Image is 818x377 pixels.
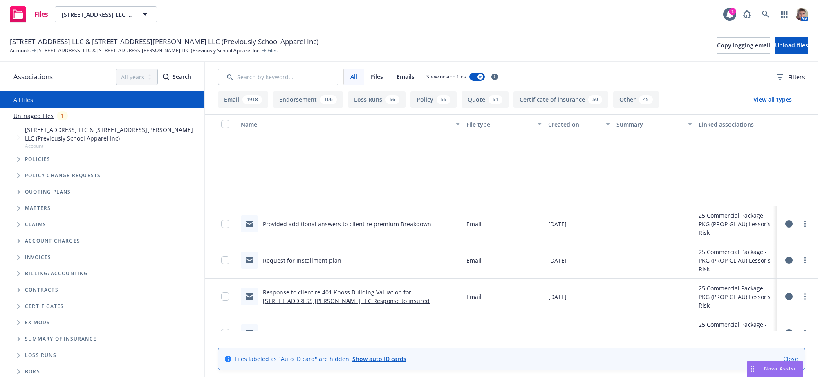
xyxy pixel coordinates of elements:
[545,114,613,134] button: Created on
[218,69,338,85] input: Search by keyword...
[218,91,268,108] button: Email
[466,292,482,301] span: Email
[25,353,56,358] span: Loss Runs
[800,292,810,301] a: more
[25,239,80,243] span: Account charges
[13,71,53,82] span: Associations
[25,206,51,211] span: Matters
[462,91,509,108] button: Quote
[10,47,31,54] a: Accounts
[163,69,191,85] div: Search
[757,6,774,22] a: Search
[34,11,48,18] span: Files
[25,157,51,162] span: Policies
[695,114,777,134] button: Linked associations
[263,329,387,337] a: Client questioning the invoice for Knoss .msg
[267,47,278,54] span: Files
[25,190,71,194] span: Quoting plans
[25,125,201,143] span: [STREET_ADDRESS] LLC & [STREET_ADDRESS][PERSON_NAME] LLC (Previously School Apparel Inc)
[235,355,406,363] span: Files labeled as "Auto ID card" are hidden.
[777,73,805,81] span: Filters
[221,220,229,228] input: Toggle Row Selected
[25,143,201,149] span: Account
[548,120,601,129] div: Created on
[13,96,33,104] a: All files
[639,95,653,104] div: 45
[263,257,341,264] a: Request for Installment plan
[238,114,463,134] button: Name
[242,95,262,104] div: 1918
[263,220,431,228] a: Provided additional answers to client re premium Breakdown
[548,329,567,337] span: [DATE]
[25,173,101,178] span: Policy change requests
[747,361,803,377] button: Nova Assist
[463,114,545,134] button: File type
[776,6,793,22] a: Switch app
[221,256,229,264] input: Toggle Row Selected
[699,211,774,237] div: 25 Commercial Package - PKG (PROP GL AU) Lessor's Risk
[616,120,683,129] div: Summary
[410,91,457,108] button: Policy
[548,292,567,301] span: [DATE]
[699,284,774,310] div: 25 Commercial Package - PKG (PROP GL AU) Lessor's Risk
[800,328,810,338] a: more
[466,220,482,228] span: Email
[775,41,808,49] span: Upload files
[764,365,796,372] span: Nova Assist
[221,120,229,128] input: Select all
[221,292,229,301] input: Toggle Row Selected
[795,8,808,21] img: photo
[717,37,770,54] button: Copy logging email
[163,69,191,85] button: SearchSearch
[466,256,482,265] span: Email
[25,255,52,260] span: Invoices
[489,95,502,104] div: 51
[775,37,808,54] button: Upload files
[729,8,736,15] div: 1
[548,220,567,228] span: [DATE]
[588,95,602,104] div: 50
[241,120,451,129] div: Name
[221,329,229,337] input: Toggle Row Selected
[263,288,430,305] a: Response to client re 401 Knoss Building Valuation for [STREET_ADDRESS][PERSON_NAME] LLC Response...
[62,10,132,19] span: [STREET_ADDRESS] LLC & [STREET_ADDRESS][PERSON_NAME] LLC (Previously School Apparel Inc)
[739,6,755,22] a: Report a Bug
[25,337,96,341] span: Summary of insurance
[717,41,770,49] span: Copy logging email
[783,355,798,363] a: Close
[25,320,50,325] span: Ex Mods
[25,222,46,227] span: Claims
[348,91,406,108] button: Loss Runs
[613,114,695,134] button: Summary
[352,355,406,363] a: Show auto ID cards
[57,111,68,120] div: 1
[740,91,805,108] button: View all types
[466,120,533,129] div: File type
[385,95,399,104] div: 56
[25,369,40,374] span: BORs
[13,112,54,120] a: Untriaged files
[800,255,810,265] a: more
[788,73,805,81] span: Filters
[800,219,810,229] a: more
[25,288,58,292] span: Contracts
[371,72,383,81] span: Files
[10,36,318,47] span: [STREET_ADDRESS] LLC & [STREET_ADDRESS][PERSON_NAME] LLC (Previously School Apparel Inc)
[548,256,567,265] span: [DATE]
[699,120,774,129] div: Linked associations
[437,95,450,104] div: 55
[7,3,52,26] a: Files
[699,320,774,346] div: 25 Commercial Package - PKG (PROP GL AU) Lessor's Risk
[273,91,343,108] button: Endorsement
[55,6,157,22] button: [STREET_ADDRESS] LLC & [STREET_ADDRESS][PERSON_NAME] LLC (Previously School Apparel Inc)
[777,69,805,85] button: Filters
[0,124,204,265] div: Tree Example
[699,248,774,273] div: 25 Commercial Package - PKG (PROP GL AU) Lessor's Risk
[613,91,659,108] button: Other
[163,74,169,80] svg: Search
[513,91,608,108] button: Certificate of insurance
[426,73,466,80] span: Show nested files
[37,47,261,54] a: [STREET_ADDRESS] LLC & [STREET_ADDRESS][PERSON_NAME] LLC (Previously School Apparel Inc)
[25,271,88,276] span: Billing/Accounting
[350,72,357,81] span: All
